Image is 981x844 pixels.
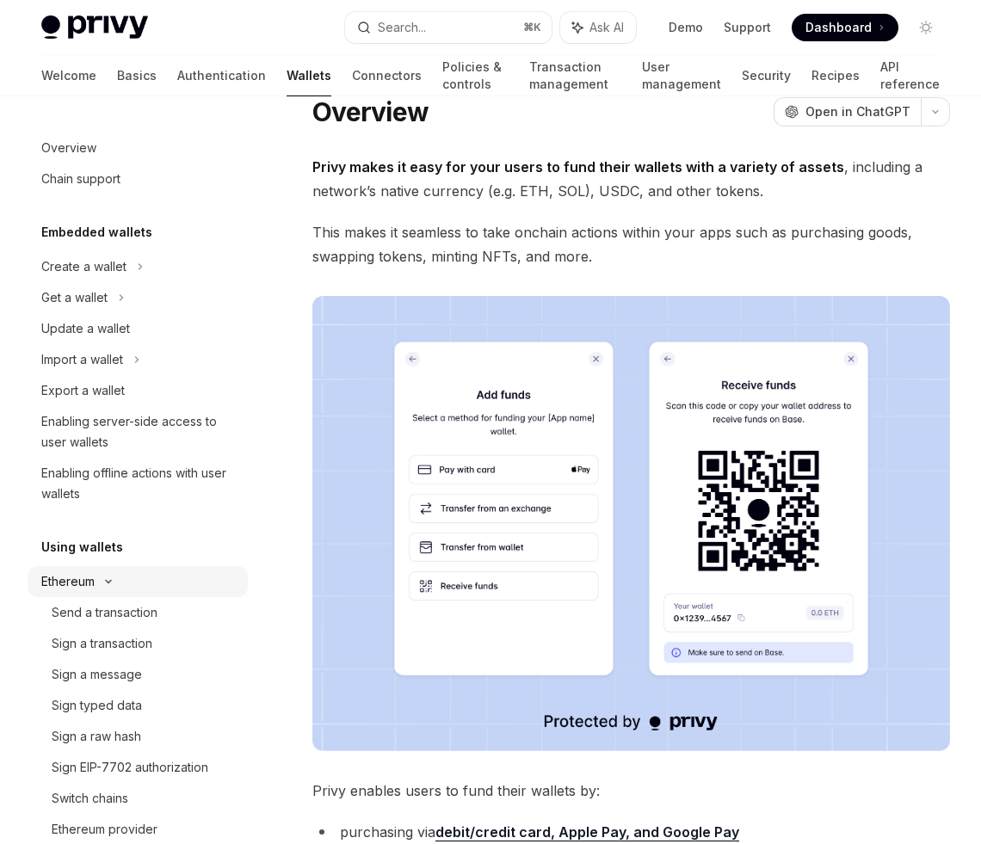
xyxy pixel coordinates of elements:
[378,17,426,38] div: Search...
[41,411,238,453] div: Enabling server-side access to user wallets
[28,313,248,344] a: Update a wallet
[41,318,130,339] div: Update a wallet
[41,15,148,40] img: light logo
[28,783,248,814] a: Switch chains
[669,19,703,36] a: Demo
[41,169,120,189] div: Chain support
[28,132,248,163] a: Overview
[28,721,248,752] a: Sign a raw hash
[177,55,266,96] a: Authentication
[312,158,844,176] strong: Privy makes it easy for your users to fund their wallets with a variety of assets
[41,463,238,504] div: Enabling offline actions with user wallets
[435,823,739,841] a: debit/credit card, Apple Pay, and Google Pay
[52,819,157,840] div: Ethereum provider
[41,349,123,370] div: Import a wallet
[560,12,636,43] button: Ask AI
[117,55,157,96] a: Basics
[312,820,950,844] li: purchasing via
[41,380,125,401] div: Export a wallet
[805,19,872,36] span: Dashboard
[52,695,142,716] div: Sign typed data
[774,97,921,126] button: Open in ChatGPT
[52,633,152,654] div: Sign a transaction
[589,19,624,36] span: Ask AI
[28,690,248,721] a: Sign typed data
[28,406,248,458] a: Enabling server-side access to user wallets
[312,155,950,203] span: , including a network’s native currency (e.g. ETH, SOL), USDC, and other tokens.
[805,103,910,120] span: Open in ChatGPT
[312,220,950,268] span: This makes it seamless to take onchain actions within your apps such as purchasing goods, swappin...
[52,757,208,778] div: Sign EIP-7702 authorization
[28,752,248,783] a: Sign EIP-7702 authorization
[724,19,771,36] a: Support
[435,823,739,841] strong: debit/credit card, Apple Pay, and Google Pay
[312,96,429,127] h1: Overview
[287,55,331,96] a: Wallets
[41,55,96,96] a: Welcome
[28,659,248,690] a: Sign a message
[352,55,422,96] a: Connectors
[742,55,791,96] a: Security
[28,163,248,194] a: Chain support
[41,222,152,243] h5: Embedded wallets
[28,375,248,406] a: Export a wallet
[28,458,248,509] a: Enabling offline actions with user wallets
[41,287,108,308] div: Get a wallet
[52,602,157,623] div: Send a transaction
[52,726,141,747] div: Sign a raw hash
[28,628,248,659] a: Sign a transaction
[41,537,123,558] h5: Using wallets
[52,664,142,685] div: Sign a message
[41,256,126,277] div: Create a wallet
[529,55,621,96] a: Transaction management
[442,55,509,96] a: Policies & controls
[880,55,940,96] a: API reference
[312,779,950,803] span: Privy enables users to fund their wallets by:
[345,12,551,43] button: Search...⌘K
[912,14,940,41] button: Toggle dark mode
[642,55,721,96] a: User management
[523,21,541,34] span: ⌘ K
[52,788,128,809] div: Switch chains
[41,571,95,592] div: Ethereum
[28,597,248,628] a: Send a transaction
[811,55,860,96] a: Recipes
[41,138,96,158] div: Overview
[792,14,898,41] a: Dashboard
[312,296,950,751] img: images/Funding.png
